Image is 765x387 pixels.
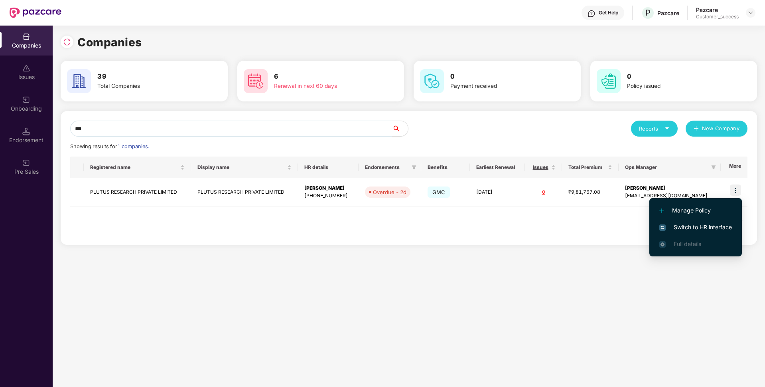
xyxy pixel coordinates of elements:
[657,9,679,17] div: Pazcare
[392,125,408,132] span: search
[639,125,670,133] div: Reports
[730,185,741,196] img: icon
[22,33,30,41] img: svg+xml;base64,PHN2ZyBpZD0iQ29tcGFuaWVzIiB4bWxucz0iaHR0cDovL3d3dy53My5vcmcvMjAwMC9zdmciIHdpZHRoPS...
[568,189,612,196] div: ₹9,81,767.08
[645,8,651,18] span: P
[450,82,551,91] div: Payment received
[599,10,618,16] div: Get Help
[304,185,352,192] div: [PERSON_NAME]
[470,157,525,178] th: Earliest Renewal
[625,185,715,192] div: [PERSON_NAME]
[450,71,551,82] h3: 0
[191,178,298,206] td: PLUTUS RESEARCH PRIVATE LIMITED
[470,178,525,206] td: [DATE]
[22,64,30,72] img: svg+xml;base64,PHN2ZyBpZD0iSXNzdWVzX2Rpc2FibGVkIiB4bWxucz0iaHR0cDovL3d3dy53My5vcmcvMjAwMC9zdmciIH...
[531,189,555,196] div: 0
[22,159,30,167] img: svg+xml;base64,PHN2ZyB3aWR0aD0iMjAiIGhlaWdodD0iMjAiIHZpZXdCb3g9IjAgMCAyMCAyMCIgZmlsbD0ibm9uZSIgeG...
[77,34,142,51] h1: Companies
[686,121,747,137] button: plusNew Company
[392,121,408,137] button: search
[627,71,728,82] h3: 0
[664,126,670,131] span: caret-down
[421,157,470,178] th: Benefits
[22,127,30,135] img: svg+xml;base64,PHN2ZyB3aWR0aD0iMTQuNSIgaGVpZ2h0PSIxNC41IiB2aWV3Qm94PSIwIDAgMTYgMTYiIGZpbGw9Im5vbm...
[67,69,91,93] img: svg+xml;base64,PHN2ZyB4bWxucz0iaHR0cDovL3d3dy53My5vcmcvMjAwMC9zdmciIHdpZHRoPSI2MCIgaGVpZ2h0PSI2MC...
[625,192,715,200] div: [EMAIL_ADDRESS][DOMAIN_NAME]
[562,157,619,178] th: Total Premium
[702,125,740,133] span: New Company
[696,6,739,14] div: Pazcare
[10,8,61,18] img: New Pazcare Logo
[710,163,718,172] span: filter
[659,208,664,213] img: svg+xml;base64,PHN2ZyB4bWxucz0iaHR0cDovL3d3dy53My5vcmcvMjAwMC9zdmciIHdpZHRoPSIxMi4yMDEiIGhlaWdodD...
[84,157,191,178] th: Registered name
[70,143,149,149] span: Showing results for
[694,126,699,132] span: plus
[365,164,408,171] span: Endorsements
[711,165,716,170] span: filter
[274,82,375,91] div: Renewal in next 60 days
[747,10,754,16] img: svg+xml;base64,PHN2ZyBpZD0iRHJvcGRvd24tMzJ4MzIiIHhtbG5zPSJodHRwOi8vd3d3LnczLm9yZy8yMDAwL3N2ZyIgd2...
[97,71,198,82] h3: 39
[84,178,191,206] td: PLUTUS RESEARCH PRIVATE LIMITED
[674,240,701,247] span: Full details
[525,157,562,178] th: Issues
[659,224,666,231] img: svg+xml;base64,PHN2ZyB4bWxucz0iaHR0cDovL3d3dy53My5vcmcvMjAwMC9zdmciIHdpZHRoPSIxNiIgaGVpZ2h0PSIxNi...
[428,187,450,198] span: GMC
[659,241,666,248] img: svg+xml;base64,PHN2ZyB4bWxucz0iaHR0cDovL3d3dy53My5vcmcvMjAwMC9zdmciIHdpZHRoPSIxNi4zNjMiIGhlaWdodD...
[191,157,298,178] th: Display name
[298,157,358,178] th: HR details
[97,82,198,91] div: Total Companies
[244,69,268,93] img: svg+xml;base64,PHN2ZyB4bWxucz0iaHR0cDovL3d3dy53My5vcmcvMjAwMC9zdmciIHdpZHRoPSI2MCIgaGVpZ2h0PSI2MC...
[197,164,286,171] span: Display name
[659,206,732,215] span: Manage Policy
[597,69,621,93] img: svg+xml;base64,PHN2ZyB4bWxucz0iaHR0cDovL3d3dy53My5vcmcvMjAwMC9zdmciIHdpZHRoPSI2MCIgaGVpZ2h0PSI2MC...
[410,163,418,172] span: filter
[117,143,149,149] span: 1 companies.
[721,157,747,178] th: More
[274,71,375,82] h3: 6
[568,164,606,171] span: Total Premium
[90,164,179,171] span: Registered name
[304,192,352,200] div: [PHONE_NUMBER]
[696,14,739,20] div: Customer_success
[588,10,595,18] img: svg+xml;base64,PHN2ZyBpZD0iSGVscC0zMngzMiIgeG1sbnM9Imh0dHA6Ly93d3cudzMub3JnLzIwMDAvc3ZnIiB3aWR0aD...
[420,69,444,93] img: svg+xml;base64,PHN2ZyB4bWxucz0iaHR0cDovL3d3dy53My5vcmcvMjAwMC9zdmciIHdpZHRoPSI2MCIgaGVpZ2h0PSI2MC...
[373,188,406,196] div: Overdue - 2d
[412,165,416,170] span: filter
[63,38,71,46] img: svg+xml;base64,PHN2ZyBpZD0iUmVsb2FkLTMyeDMyIiB4bWxucz0iaHR0cDovL3d3dy53My5vcmcvMjAwMC9zdmciIHdpZH...
[625,164,708,171] span: Ops Manager
[531,164,549,171] span: Issues
[659,223,732,232] span: Switch to HR interface
[627,82,728,91] div: Policy issued
[22,96,30,104] img: svg+xml;base64,PHN2ZyB3aWR0aD0iMjAiIGhlaWdodD0iMjAiIHZpZXdCb3g9IjAgMCAyMCAyMCIgZmlsbD0ibm9uZSIgeG...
